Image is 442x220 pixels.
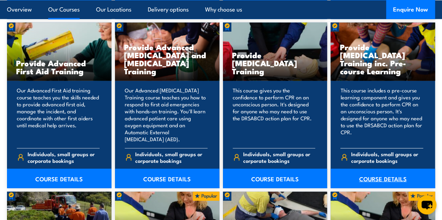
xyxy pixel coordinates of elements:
span: Individuals, small groups or corporate bookings [351,151,423,164]
p: Our Advanced [MEDICAL_DATA] Training course teaches you how to respond to first aid emergencies w... [125,87,208,143]
span: Individuals, small groups or corporate bookings [135,151,207,164]
h3: Provide [MEDICAL_DATA] Training inc. Pre-course Learning [340,43,426,75]
h3: Provide [MEDICAL_DATA] Training [232,51,318,75]
a: COURSE DETAILS [115,169,219,188]
a: COURSE DETAILS [331,169,435,188]
p: This course includes a pre-course learning component and gives you the confidence to perform CPR ... [340,87,423,143]
h3: Provide Advanced [MEDICAL_DATA] and [MEDICAL_DATA] Training [124,43,210,75]
p: Our Advanced First Aid training course teaches you the skills needed to provide advanced first ai... [17,87,100,143]
span: Individuals, small groups or corporate bookings [243,151,315,164]
span: Individuals, small groups or corporate bookings [28,151,100,164]
a: COURSE DETAILS [223,169,327,188]
p: This course gives you the confidence to perform CPR on an unconscious person. It's designed for a... [233,87,316,143]
h3: Provide Advanced First Aid Training [16,59,102,75]
a: COURSE DETAILS [7,169,111,188]
button: chat-button [417,195,436,214]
